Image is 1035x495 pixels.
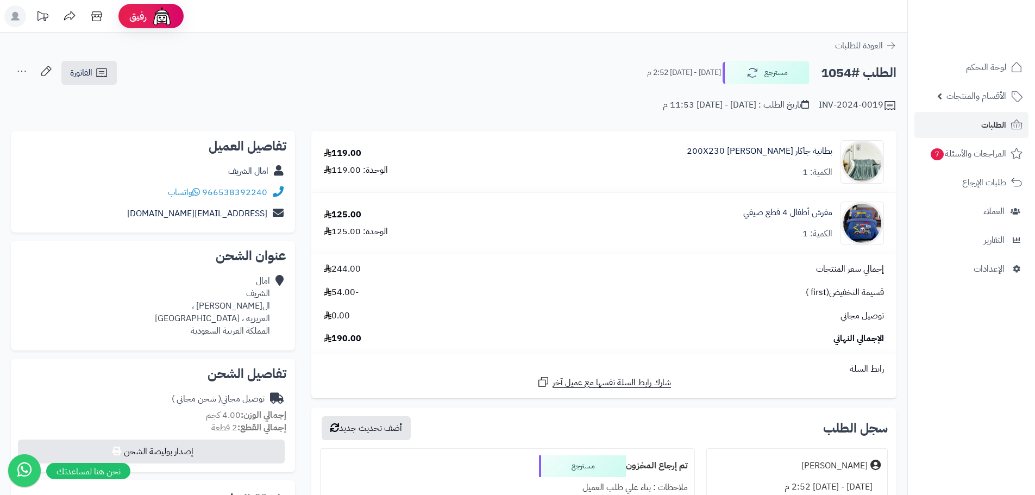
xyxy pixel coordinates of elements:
a: العملاء [914,198,1028,224]
img: ai-face.png [151,5,173,27]
h2: تفاصيل الشحن [20,367,286,380]
a: [EMAIL_ADDRESS][DOMAIN_NAME] [127,207,267,220]
a: امال الشريف [228,165,268,178]
span: التقارير [984,233,1005,248]
span: توصيل مجاني [840,310,884,322]
div: مسترجع [539,455,626,477]
span: رفيق [129,10,147,23]
a: بطانية جاكار 200X230 [PERSON_NAME] [687,145,832,158]
a: التقارير [914,227,1028,253]
div: توصيل مجاني [172,393,265,405]
button: أضف تحديث جديد [322,416,411,440]
span: ( شحن مجاني ) [172,392,221,405]
span: الطلبات [981,117,1006,133]
span: 190.00 [324,333,361,345]
a: مفرش أطفال 4 قطع صيفي [743,206,832,219]
a: تحديثات المنصة [29,5,56,30]
a: شارك رابط السلة نفسها مع عميل آخر [537,375,671,389]
button: مسترجع [723,61,810,84]
h2: الطلب #1054 [821,62,896,84]
span: 0.00 [324,310,350,322]
div: رابط السلة [316,363,892,375]
a: العودة للطلبات [835,39,896,52]
h3: سجل الطلب [823,422,888,435]
span: إجمالي سعر المنتجات [816,263,884,275]
div: INV-2024-0019 [819,99,896,112]
a: الفاتورة [61,61,117,85]
div: 125.00 [324,209,361,221]
h2: تفاصيل العميل [20,140,286,153]
a: الطلبات [914,112,1028,138]
a: لوحة التحكم [914,54,1028,80]
span: الإعدادات [974,261,1005,277]
small: 2 قطعة [211,421,286,434]
div: [PERSON_NAME] [801,460,868,472]
span: 244.00 [324,263,361,275]
span: شارك رابط السلة نفسها مع عميل آخر [553,377,671,389]
b: تم إرجاع المخزون [626,459,688,472]
button: إصدار بوليصة الشحن [18,440,285,463]
span: قسيمة التخفيض(first ) [806,286,884,299]
div: تاريخ الطلب : [DATE] - [DATE] 11:53 م [663,99,809,111]
span: طلبات الإرجاع [962,175,1006,190]
span: الأقسام والمنتجات [946,89,1006,104]
div: الوحدة: 125.00 [324,225,388,238]
span: العودة للطلبات [835,39,883,52]
div: 119.00 [324,147,361,160]
a: طلبات الإرجاع [914,170,1028,196]
div: امال الشريف ال[PERSON_NAME] ، العزيزيه ، [GEOGRAPHIC_DATA] المملكة العربية السعودية [155,275,270,337]
img: 1730649376-1-90x90.jpg [841,202,883,245]
a: المراجعات والأسئلة7 [914,141,1028,167]
img: 1724834069-1699691589-12-90x90.png [841,140,883,184]
small: [DATE] - [DATE] 2:52 م [647,67,721,78]
span: المراجعات والأسئلة [930,146,1006,161]
div: الكمية: 1 [802,166,832,179]
strong: إجمالي الوزن: [241,409,286,422]
small: 4.00 كجم [206,409,286,422]
span: -54.00 [324,286,359,299]
span: 7 [931,148,944,160]
div: الكمية: 1 [802,228,832,240]
span: العملاء [983,204,1005,219]
span: الفاتورة [70,66,92,79]
div: الوحدة: 119.00 [324,164,388,177]
a: 966538392240 [202,186,267,199]
span: لوحة التحكم [966,60,1006,75]
span: الإجمالي النهائي [833,333,884,345]
a: الإعدادات [914,256,1028,282]
a: واتساب [168,186,200,199]
h2: عنوان الشحن [20,249,286,262]
strong: إجمالي القطع: [237,421,286,434]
